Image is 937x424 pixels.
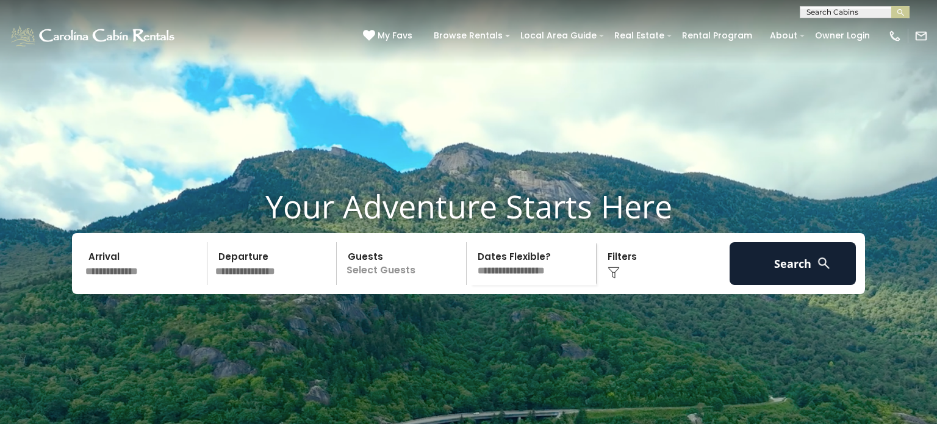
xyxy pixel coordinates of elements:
h1: Your Adventure Starts Here [9,187,928,225]
a: About [764,26,803,45]
img: mail-regular-white.png [914,29,928,43]
a: Owner Login [809,26,876,45]
p: Select Guests [340,242,466,285]
a: Rental Program [676,26,758,45]
a: Real Estate [608,26,670,45]
img: filter--v1.png [608,267,620,279]
a: My Favs [363,29,415,43]
img: search-regular-white.png [816,256,831,271]
span: My Favs [378,29,412,42]
img: phone-regular-white.png [888,29,902,43]
a: Browse Rentals [428,26,509,45]
img: White-1-1-2.png [9,24,178,48]
a: Local Area Guide [514,26,603,45]
button: Search [730,242,856,285]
